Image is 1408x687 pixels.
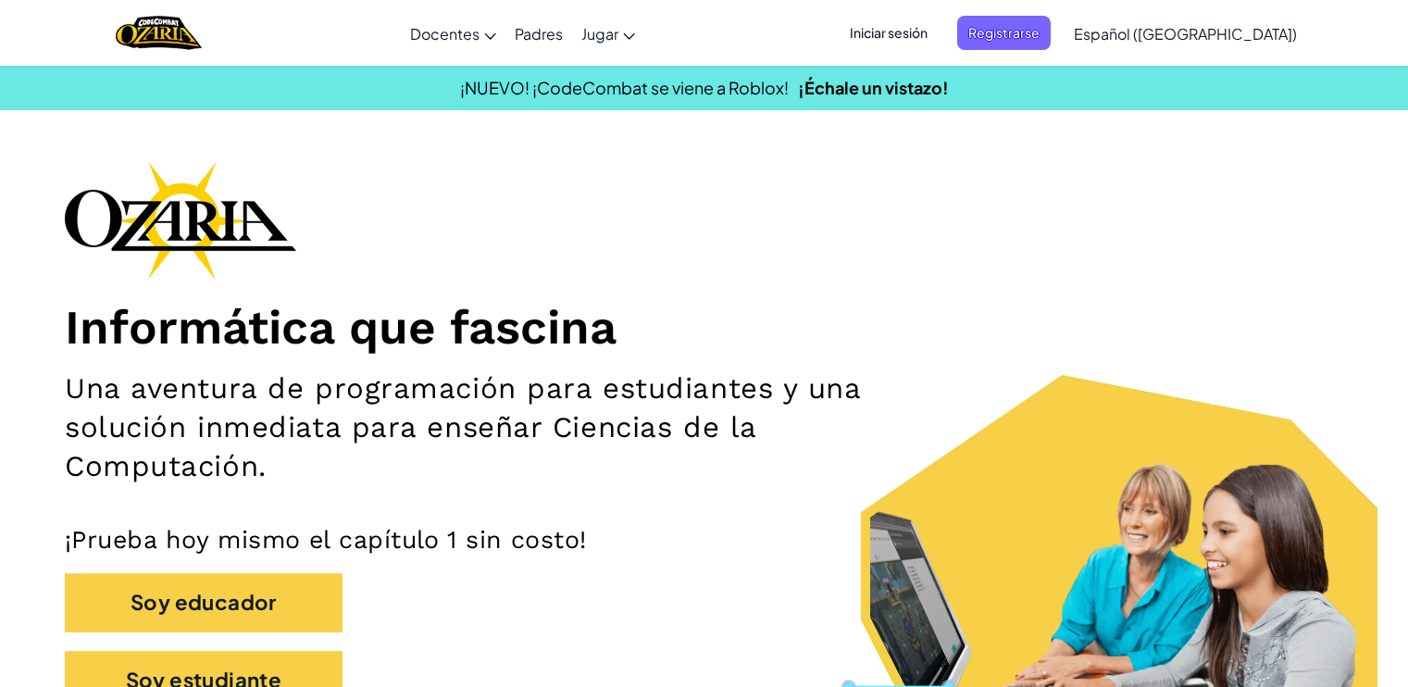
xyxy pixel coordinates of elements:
img: Ozaria branding logo [65,161,296,280]
button: Soy educador [65,573,343,631]
p: ¡Prueba hoy mismo el capítulo 1 sin costo! [65,524,1343,555]
a: Jugar [572,8,644,58]
a: Padres [505,8,572,58]
button: Registrarse [957,16,1051,50]
span: Jugar [581,24,618,44]
span: Español ([GEOGRAPHIC_DATA]) [1074,24,1297,44]
img: Home [116,14,202,52]
h1: Informática que fascina [65,298,1343,356]
a: Español ([GEOGRAPHIC_DATA]) [1065,8,1306,58]
a: ¡Échale un vistazo! [798,77,949,98]
a: Ozaria by CodeCombat logo [116,14,202,52]
span: Docentes [410,24,480,44]
a: Docentes [401,8,505,58]
span: ¡NUEVO! ¡CodeCombat se viene a Roblox! [460,77,789,98]
h2: Una aventura de programación para estudiantes y una solución inmediata para enseñar Ciencias de l... [65,369,921,487]
button: Iniciar sesión [839,16,939,50]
